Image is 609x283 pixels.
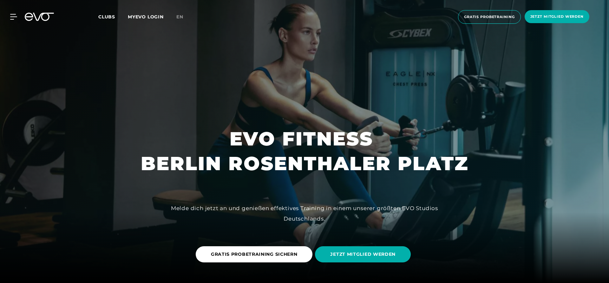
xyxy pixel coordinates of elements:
[162,203,447,224] div: Melde dich jetzt an und genießen effektives Training in einem unserer größten EVO Studios Deutsch...
[464,14,515,20] span: Gratis Probetraining
[530,14,584,19] span: Jetzt Mitglied werden
[128,14,164,20] a: MYEVO LOGIN
[176,13,191,21] a: en
[196,241,315,267] a: GRATIS PROBETRAINING SICHERN
[98,14,128,20] a: Clubs
[176,14,183,20] span: en
[330,251,396,258] span: JETZT MITGLIED WERDEN
[456,10,523,24] a: Gratis Probetraining
[523,10,591,24] a: Jetzt Mitglied werden
[211,251,298,258] span: GRATIS PROBETRAINING SICHERN
[141,126,468,176] h1: EVO FITNESS BERLIN ROSENTHALER PLATZ
[315,241,413,267] a: JETZT MITGLIED WERDEN
[98,14,115,20] span: Clubs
